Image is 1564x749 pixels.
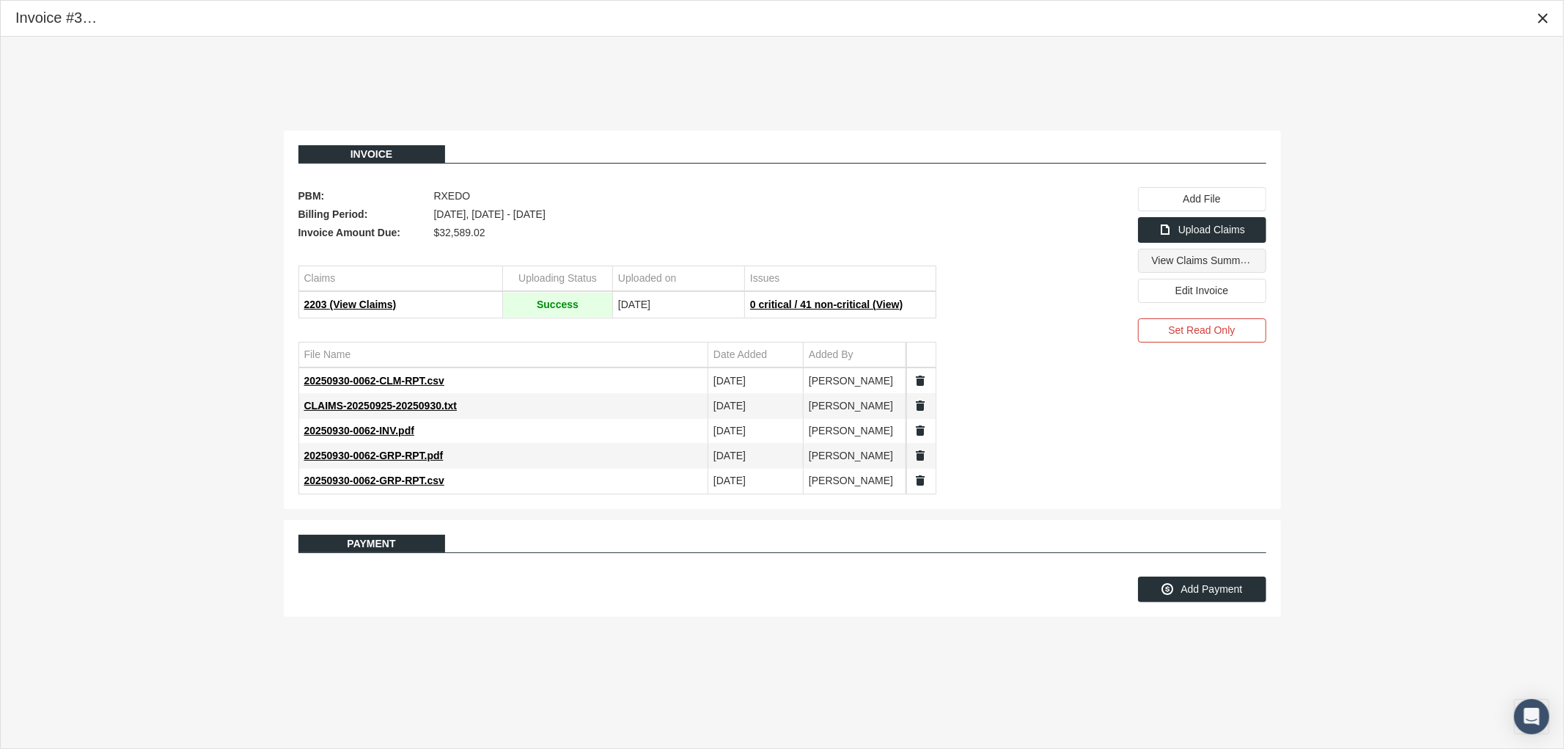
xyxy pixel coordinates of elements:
td: Column Added By [804,343,906,368]
div: Add Payment [1138,577,1266,602]
span: Invoice Amount Due: [298,224,427,242]
a: Split [914,424,928,437]
div: Edit Invoice [1138,279,1266,303]
a: Split [914,399,928,412]
td: Column Uploading Status [503,266,613,291]
td: [PERSON_NAME] [804,418,906,443]
td: Column Date Added [708,343,804,368]
td: [DATE] [708,418,804,443]
a: Split [914,474,928,487]
span: 0 critical / 41 non-critical (View) [750,299,903,310]
a: Split [914,449,928,462]
td: Column Issues [745,266,936,291]
div: Invoice #326 [15,8,98,28]
span: Add Payment [1181,583,1242,595]
div: Upload Claims [1138,217,1266,243]
td: [DATE] [708,393,804,418]
span: 2203 (View Claims) [304,299,397,310]
div: Data grid [298,342,936,494]
div: Close [1530,5,1556,32]
div: Claims [304,271,336,285]
div: Uploaded on [618,271,676,285]
td: [DATE] [708,443,804,468]
span: Set Read Only [1168,324,1235,336]
span: $32,589.02 [434,224,485,242]
span: Invoice [350,148,393,160]
span: Upload Claims [1178,224,1245,235]
div: File Name [304,348,351,362]
a: Split [914,374,928,387]
td: [DATE] [708,468,804,493]
span: 20250930-0062-GRP-RPT.pdf [304,450,444,461]
td: Success [503,292,613,317]
td: [DATE] [613,292,745,317]
div: Open Intercom Messenger [1514,699,1549,734]
div: Uploading Status [518,271,597,285]
span: 20250930-0062-CLM-RPT.csv [304,375,444,387]
div: Add File [1138,187,1266,211]
span: 20250930-0062-GRP-RPT.csv [304,475,444,486]
div: Issues [750,271,779,285]
span: CLAIMS-20250925-20250930.txt [304,400,458,412]
span: Edit Invoice [1175,285,1228,296]
span: Add File [1183,193,1220,205]
span: Billing Period: [298,205,427,224]
td: [PERSON_NAME] [804,393,906,418]
div: Data grid [298,266,936,318]
div: View Claims Summary [1138,249,1266,273]
td: [PERSON_NAME] [804,368,906,393]
span: PBM: [298,187,427,205]
td: [DATE] [708,368,804,393]
div: Set Read Only [1138,318,1266,343]
span: Payment [347,538,395,549]
td: Column Claims [299,266,503,291]
td: [PERSON_NAME] [804,468,906,493]
td: Column File Name [299,343,708,368]
td: [PERSON_NAME] [804,443,906,468]
div: Added By [809,348,853,362]
span: [DATE], [DATE] - [DATE] [434,205,546,224]
span: View Claims Summary [1152,254,1255,266]
div: Date Added [713,348,767,362]
span: 20250930-0062-INV.pdf [304,425,414,436]
span: RXEDO [434,187,471,205]
td: Column Uploaded on [613,266,745,291]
